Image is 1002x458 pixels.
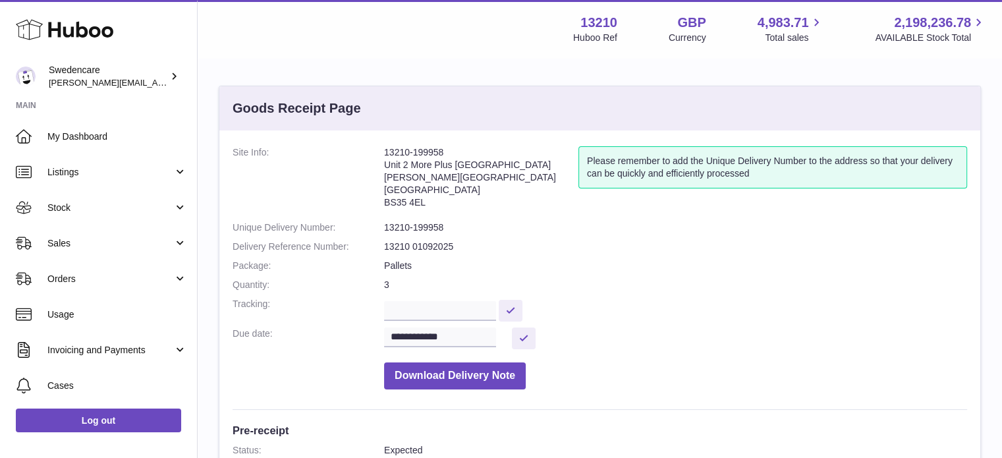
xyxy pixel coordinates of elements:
dt: Package: [233,260,384,272]
span: 2,198,236.78 [894,14,971,32]
span: AVAILABLE Stock Total [875,32,986,44]
dt: Tracking: [233,298,384,321]
button: Download Delivery Note [384,362,526,389]
div: Huboo Ref [573,32,617,44]
span: Orders [47,273,173,285]
dd: 13210 01092025 [384,241,967,253]
span: My Dashboard [47,130,187,143]
h3: Pre-receipt [233,423,967,438]
dt: Delivery Reference Number: [233,241,384,253]
span: Total sales [765,32,823,44]
img: rebecca.fall@swedencare.co.uk [16,67,36,86]
div: Please remember to add the Unique Delivery Number to the address so that your delivery can be qui... [578,146,967,188]
span: Cases [47,380,187,392]
dt: Due date: [233,328,384,349]
dt: Unique Delivery Number: [233,221,384,234]
span: 4,983.71 [758,14,809,32]
dd: Expected [384,444,967,457]
div: Swedencare [49,64,167,89]
strong: 13210 [580,14,617,32]
span: Stock [47,202,173,214]
h3: Goods Receipt Page [233,100,361,117]
strong: GBP [677,14,706,32]
dt: Site Info: [233,146,384,215]
dd: Pallets [384,260,967,272]
address: 13210-199958 Unit 2 More Plus [GEOGRAPHIC_DATA] [PERSON_NAME][GEOGRAPHIC_DATA] [GEOGRAPHIC_DATA] ... [384,146,578,215]
dt: Quantity: [233,279,384,291]
a: Log out [16,409,181,432]
dd: 13210-199958 [384,221,967,234]
span: [PERSON_NAME][EMAIL_ADDRESS][DOMAIN_NAME] [49,77,264,88]
div: Currency [669,32,706,44]
span: Listings [47,166,173,179]
a: 4,983.71 Total sales [758,14,824,44]
span: Usage [47,308,187,321]
dt: Status: [233,444,384,457]
a: 2,198,236.78 AVAILABLE Stock Total [875,14,986,44]
dd: 3 [384,279,967,291]
span: Sales [47,237,173,250]
span: Invoicing and Payments [47,344,173,357]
